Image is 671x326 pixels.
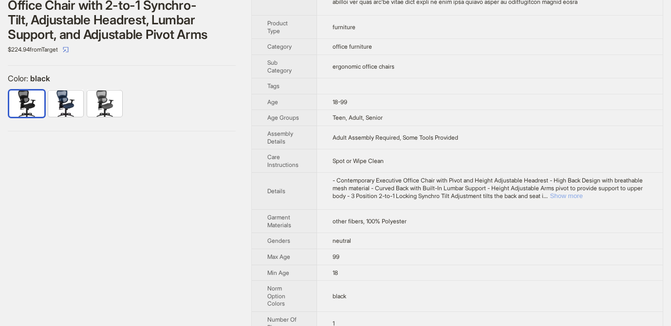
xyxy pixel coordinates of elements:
[333,177,647,199] div: - Contemporary Executive Office Chair with Pivot and Height Adjustable Headrest - High Back Desig...
[9,90,44,116] label: available
[333,63,394,70] span: ergonomic office chairs
[550,192,582,199] button: Expand
[333,292,346,300] span: black
[30,73,50,83] span: black
[267,285,285,307] span: Norm Option Colors
[333,157,384,164] span: Spot or Wipe Clean
[267,114,299,121] span: Age Groups
[333,269,338,276] span: 18
[267,237,290,244] span: Genders
[267,82,280,90] span: Tags
[267,187,285,195] span: Details
[333,134,458,141] span: Adult Assembly Required, Some Tools Provided
[267,43,292,50] span: Category
[267,98,278,106] span: Age
[267,19,288,35] span: Product Type
[267,253,290,260] span: Max Age
[8,42,236,57] div: $224.94 from Target
[87,91,122,117] img: gray
[333,177,643,199] span: - Contemporary Executive Office Chair with Pivot and Height Adjustable Headrest - High Back Desig...
[333,23,355,31] span: furniture
[333,43,372,50] span: office furniture
[9,91,44,117] img: black
[267,130,293,145] span: Assembly Details
[333,98,347,106] span: 18-99
[267,153,298,168] span: Care Instructions
[87,90,122,116] label: available
[333,237,351,244] span: neutral
[267,59,292,74] span: Sub Category
[333,114,383,121] span: Teen, Adult, Senior
[267,269,289,276] span: Min Age
[8,73,30,83] span: Color :
[543,192,548,199] span: ...
[48,91,83,117] img: blue
[267,214,291,229] span: Garment Materials
[48,90,83,116] label: available
[333,217,407,225] span: other fibers, 100% Polyester
[63,47,69,53] span: select
[333,253,339,260] span: 99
